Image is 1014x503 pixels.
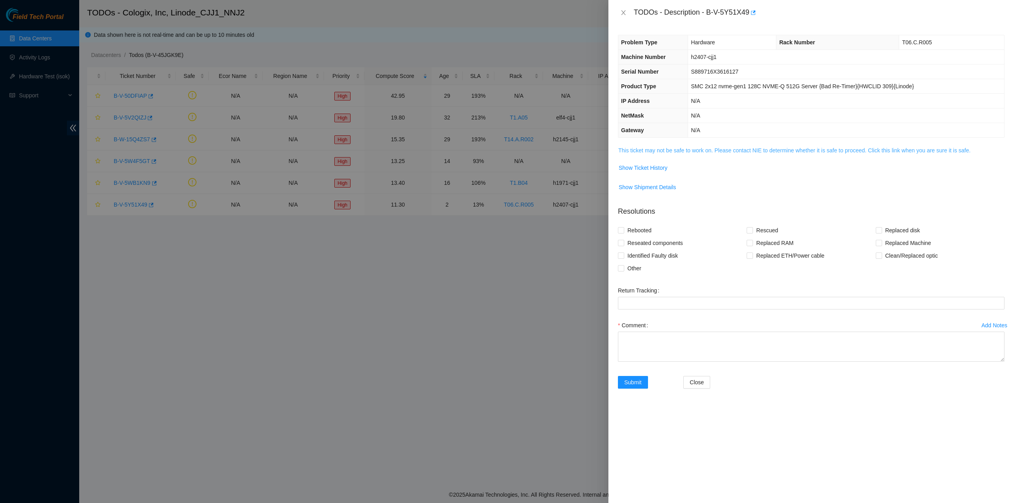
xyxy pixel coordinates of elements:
[753,224,781,237] span: Rescued
[902,39,932,46] span: T06.C.R005
[982,323,1007,328] div: Add Notes
[691,68,738,75] span: S889716X3616127
[634,6,1004,19] div: TODOs - Description - B-V-5Y51X49
[621,68,659,75] span: Serial Number
[621,83,656,89] span: Product Type
[753,249,827,262] span: Replaced ETH/Power cable
[882,237,934,249] span: Replaced Machine
[981,319,1008,332] button: Add Notes
[619,163,667,172] span: Show Ticket History
[621,127,644,133] span: Gateway
[621,98,650,104] span: IP Address
[691,39,715,46] span: Hardware
[624,262,644,275] span: Other
[618,332,1004,362] textarea: Comment
[690,378,704,387] span: Close
[618,297,1004,309] input: Return Tracking
[882,249,941,262] span: Clean/Replaced optic
[691,112,700,119] span: N/A
[624,249,681,262] span: Identified Faulty disk
[618,147,970,154] a: This ticket may not be safe to work on. Please contact NIE to determine whether it is safe to pro...
[691,127,700,133] span: N/A
[753,237,797,249] span: Replaced RAM
[618,200,1004,217] p: Resolutions
[624,378,642,387] span: Submit
[618,284,663,297] label: Return Tracking
[779,39,815,46] span: Rack Number
[619,183,676,192] span: Show Shipment Details
[882,224,923,237] span: Replaced disk
[618,319,651,332] label: Comment
[624,237,686,249] span: Reseated components
[691,98,700,104] span: N/A
[621,54,666,60] span: Machine Number
[621,112,644,119] span: NetMask
[691,83,914,89] span: SMC 2x12 nvme-gen1 128C NVME-Q 512G Server {Bad Re-Timer}{HWCLID 309}{Linode}
[624,224,655,237] span: Rebooted
[618,181,677,194] button: Show Shipment Details
[691,54,717,60] span: h2407-cjj1
[618,9,629,17] button: Close
[621,39,658,46] span: Problem Type
[683,376,710,389] button: Close
[618,376,648,389] button: Submit
[620,9,627,16] span: close
[618,161,668,174] button: Show Ticket History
